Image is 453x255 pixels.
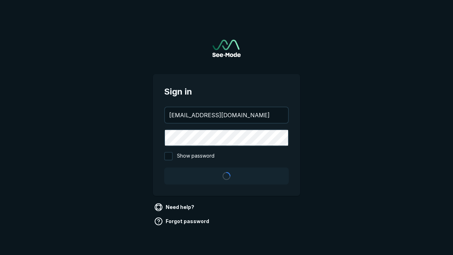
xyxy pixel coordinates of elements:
span: Show password [177,152,214,160]
a: Need help? [153,202,197,213]
input: your@email.com [165,107,288,123]
a: Go to sign in [212,40,241,57]
img: See-Mode Logo [212,40,241,57]
span: Sign in [164,85,289,98]
a: Forgot password [153,216,212,227]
